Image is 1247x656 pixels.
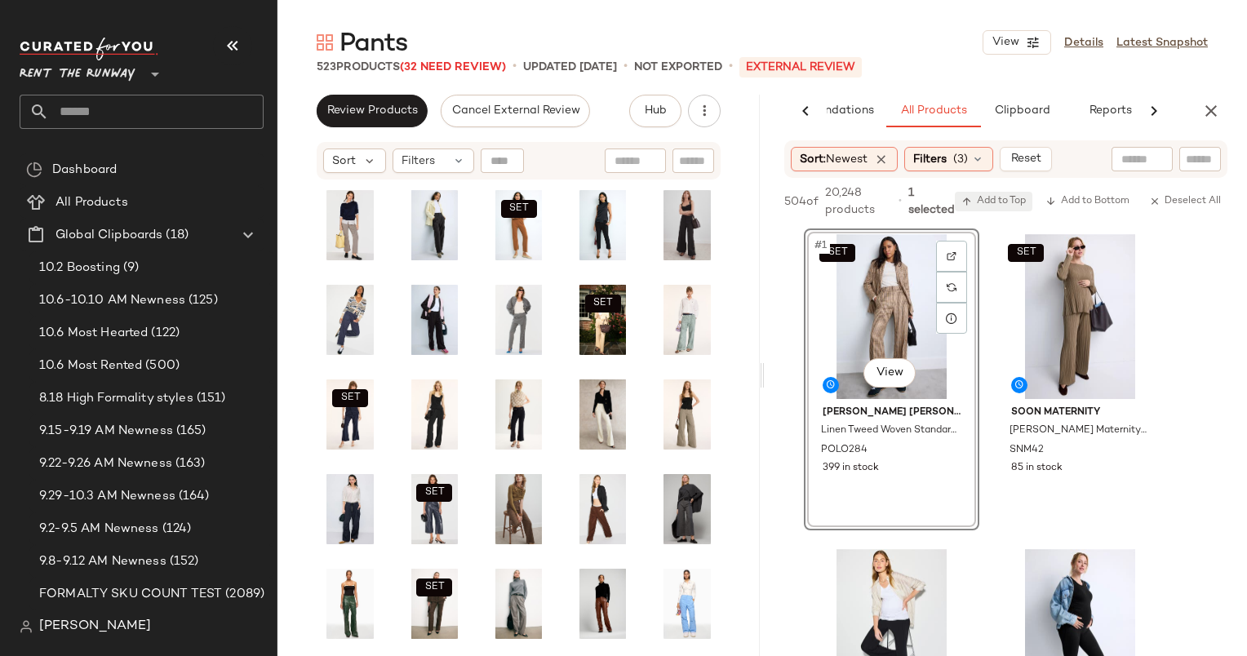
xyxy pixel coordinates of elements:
[322,379,378,450] img: FAVD41.jpg
[491,569,547,639] img: POLO256.jpg
[813,237,830,254] span: #1
[575,190,631,260] img: ALC358.jpg
[39,422,173,441] span: 9.15-9.19 AM Newness
[20,620,33,633] img: svg%3e
[173,422,206,441] span: (165)
[20,38,158,60] img: cfy_white_logo.C9jOOHJF.svg
[1010,443,1044,458] span: SNM42
[659,285,715,355] img: MAJE205.jpg
[739,57,862,78] p: External REVIEW
[450,104,579,117] span: Cancel External Review
[947,282,956,292] img: svg%3e
[416,578,452,596] button: SET
[491,190,547,260] img: RAN73.jpg
[955,192,1032,211] button: Add to Top
[983,30,1051,55] button: View
[332,153,356,170] span: Sort
[322,569,378,639] img: BUP50.jpg
[339,392,360,404] span: SET
[175,487,210,506] span: (164)
[39,324,148,343] span: 10.6 Most Hearted
[39,487,175,506] span: 9.29-10.3 AM Newness
[998,234,1162,399] img: SNM42.jpg
[416,484,452,502] button: SET
[1000,147,1052,171] button: Reset
[20,55,135,85] span: Rent the Runway
[441,95,589,127] button: Cancel External Review
[992,36,1019,49] span: View
[1011,461,1063,476] span: 85 in stock
[39,291,185,310] span: 10.6-10.10 AM Newness
[193,389,226,408] span: (151)
[52,161,117,180] span: Dashboard
[222,585,264,604] span: (2089)
[172,454,206,473] span: (163)
[322,285,378,355] img: SPL164.jpg
[406,190,462,260] img: MODC27.jpg
[317,59,506,76] div: Products
[825,184,892,219] span: 20,248 products
[402,153,435,170] span: Filters
[1116,34,1208,51] a: Latest Snapshot
[810,234,974,399] img: POLO284.jpg
[39,357,142,375] span: 10.6 Most Rented
[406,474,462,544] img: JWC236.jpg
[162,226,189,245] span: (18)
[26,162,42,178] img: svg%3e
[1010,423,1147,438] span: [PERSON_NAME] Maternity Pants
[819,244,855,262] button: SET
[406,569,462,639] img: LRL283.jpg
[800,151,868,168] span: Sort:
[659,569,715,639] img: HFD9.jpg
[400,61,506,73] span: (32 Need Review)
[513,57,517,77] span: •
[142,357,180,375] span: (500)
[406,285,462,355] img: STL2.jpg
[961,196,1026,207] span: Add to Top
[159,520,192,539] span: (124)
[339,28,407,60] span: Pants
[39,552,166,571] span: 9.8-9.12 AM Newness
[185,291,218,310] span: (125)
[629,95,681,127] button: Hub
[575,285,631,355] img: MAJE213.jpg
[1039,192,1136,211] button: Add to Bottom
[784,193,819,211] span: 504 of
[1143,192,1227,211] button: Deselect All
[827,247,847,259] span: SET
[322,190,378,260] img: NIC15.jpg
[491,379,547,450] img: DL411.jpg
[1149,196,1221,207] span: Deselect All
[623,57,628,77] span: •
[875,366,903,379] span: View
[644,104,667,117] span: Hub
[1008,244,1044,262] button: SET
[55,193,128,212] span: All Products
[585,295,621,312] button: SET
[659,190,715,260] img: DLC393.jpg
[317,61,336,73] span: 523
[908,184,955,219] span: 1 selected
[166,552,199,571] span: (152)
[317,34,333,51] img: svg%3e
[659,474,715,544] img: NAA53.jpg
[947,251,956,261] img: svg%3e
[953,151,968,168] span: (3)
[659,379,715,450] img: TOC116.jpg
[575,474,631,544] img: REF185.jpg
[491,285,547,355] img: STD167.jpg
[1011,406,1149,420] span: soon maternity
[148,324,180,343] span: (122)
[863,358,916,388] button: View
[575,379,631,450] img: DL413.jpg
[317,95,428,127] button: Review Products
[326,104,418,117] span: Review Products
[491,474,547,544] img: REF183.jpg
[826,153,868,166] span: Newest
[424,487,445,499] span: SET
[39,585,222,604] span: FORMALTY SKU COUNT TEST
[913,151,947,168] span: Filters
[575,569,631,639] img: JOE109.jpg
[39,389,193,408] span: 8.18 High Formality styles
[39,259,120,277] span: 10.2 Boosting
